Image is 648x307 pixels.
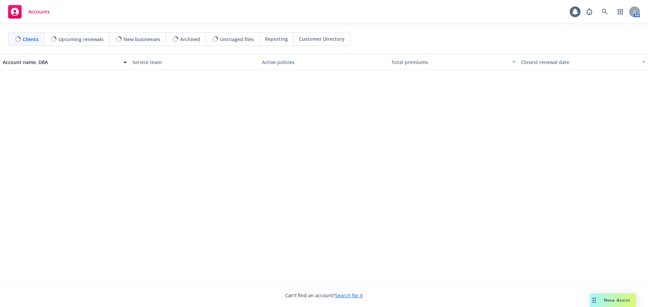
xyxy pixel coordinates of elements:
[590,294,636,307] button: Nova Assist
[132,59,256,66] div: Service team
[5,2,52,21] a: Accounts
[262,59,386,66] div: Active policies
[590,294,598,307] div: Drag to move
[614,5,627,19] a: Switch app
[604,297,630,303] span: Nova Assist
[220,36,254,43] span: Untriaged files
[299,35,345,42] span: Customer Directory
[124,36,160,43] span: New businesses
[583,5,596,19] a: Report a Bug
[598,5,612,19] a: Search
[28,9,50,14] span: Accounts
[521,59,638,66] div: Closest renewal date
[180,36,200,43] span: Archived
[518,54,648,70] button: Closest renewal date
[265,35,288,42] span: Reporting
[23,36,38,43] span: Clients
[391,59,508,66] div: Total premiums
[3,59,119,66] div: Account name, DBA
[285,292,363,299] span: Can't find an account?
[389,54,518,70] button: Total premiums
[259,54,389,70] button: Active policies
[58,36,104,43] span: Upcoming renewals
[130,54,259,70] button: Service team
[335,292,363,299] a: Search for it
